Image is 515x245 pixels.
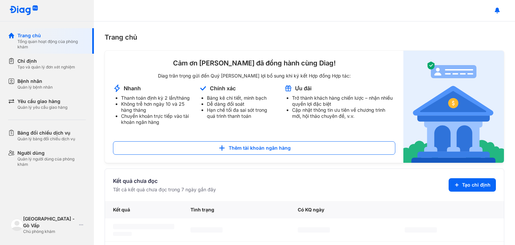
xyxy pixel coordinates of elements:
[210,85,236,92] div: Chính xác
[284,84,292,92] img: account-announcement
[113,59,395,67] div: Cảm ơn [PERSON_NAME] đã đồng hành cùng Diag!
[292,107,395,119] li: Cập nhật thông tin ưu tiên về chương trình mới, hội thảo chuyên đề, v.v.
[121,101,191,113] li: Không trễ hơn ngày 10 và 25 hàng tháng
[462,182,491,188] span: Tạo chỉ định
[113,141,395,155] button: Thêm tài khoản ngân hàng
[182,201,290,218] div: Tình trạng
[17,130,75,136] div: Bảng đối chiếu dịch vụ
[105,32,504,42] div: Trang chủ
[17,98,67,105] div: Yêu cầu giao hàng
[113,177,216,185] div: Kết quả chưa đọc
[17,32,86,39] div: Trang chủ
[105,201,182,218] div: Kết quả
[17,85,53,90] div: Quản lý bệnh nhân
[23,215,76,229] div: [GEOGRAPHIC_DATA] - Gò Vấp
[207,95,276,101] li: Bảng kê chi tiết, minh bạch
[207,101,276,107] li: Dễ dàng đối soát
[17,150,86,156] div: Người dùng
[199,84,207,92] img: account-announcement
[17,78,53,85] div: Bệnh nhân
[290,201,397,218] div: Có KQ ngày
[17,105,67,110] div: Quản lý yêu cầu giao hàng
[449,178,496,192] button: Tạo chỉ định
[113,186,216,193] div: Tất cả kết quả chưa đọc trong 7 ngày gần đây
[17,156,86,167] div: Quản lý người dùng của phòng khám
[121,95,191,101] li: Thanh toán định kỳ 2 lần/tháng
[113,73,395,79] div: Diag trân trọng gửi đến Quý [PERSON_NAME] lợi bổ sung khi ký kết Hợp đồng Hợp tác:
[124,85,141,92] div: Nhanh
[207,107,276,119] li: Hạn chế tối đa sai sót trong quá trình thanh toán
[17,64,75,70] div: Tạo và quản lý đơn xét nghiệm
[292,95,395,107] li: Trở thành khách hàng chiến lược – nhận nhiều quyền lợi đặc biệt
[190,227,223,233] span: ‌
[113,232,132,236] span: ‌
[17,58,75,64] div: Chỉ định
[403,51,504,163] img: account-announcement
[113,84,121,92] img: account-announcement
[121,113,191,125] li: Chuyển khoản trực tiếp vào tài khoản ngân hàng
[295,85,311,92] div: Ưu đãi
[9,5,38,16] img: logo
[298,227,330,233] span: ‌
[17,39,86,50] div: Tổng quan hoạt động của phòng khám
[113,224,174,229] span: ‌
[11,219,23,231] img: logo
[17,136,75,142] div: Quản lý bảng đối chiếu dịch vụ
[405,227,437,233] span: ‌
[23,229,76,234] div: Chủ phòng khám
